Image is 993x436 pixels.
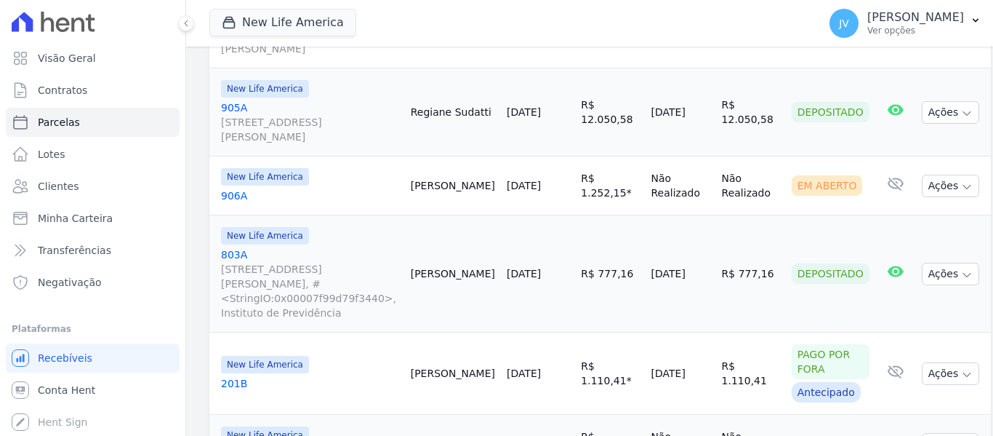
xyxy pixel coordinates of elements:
a: Clientes [6,172,180,201]
span: [STREET_ADDRESS][PERSON_NAME], #<StringIO:0x00007f99d79f3440>, Instituto de Previdência [221,262,399,320]
td: R$ 12.050,58 [716,68,786,156]
button: Ações [922,101,980,124]
button: Ações [922,362,980,385]
td: [PERSON_NAME] [405,215,501,333]
td: [PERSON_NAME] [405,333,501,415]
td: R$ 1.110,41 [575,333,645,415]
span: Minha Carteira [38,211,113,226]
div: Plataformas [12,320,174,338]
a: 803A[STREET_ADDRESS][PERSON_NAME], #<StringIO:0x00007f99d79f3440>, Instituto de Previdência [221,247,399,320]
div: Depositado [792,102,869,122]
button: New Life America [209,9,356,36]
td: Regiane Sudatti [405,68,501,156]
div: Depositado [792,263,869,284]
a: Negativação [6,268,180,297]
a: Conta Hent [6,376,180,405]
span: Parcelas [38,115,80,130]
td: R$ 12.050,58 [575,68,645,156]
div: Pago por fora [792,344,869,379]
a: Minha Carteira [6,204,180,233]
button: Ações [922,175,980,197]
span: Clientes [38,179,79,194]
button: Ações [922,263,980,285]
a: Parcelas [6,108,180,137]
a: Contratos [6,76,180,105]
a: 201B [221,376,399,391]
span: JV [839,18,849,28]
a: [DATE] [507,268,541,280]
p: Ver opções [867,25,964,36]
span: Negativação [38,275,102,290]
span: New Life America [221,356,309,373]
td: Não Realizado [646,156,716,215]
p: [PERSON_NAME] [867,10,964,25]
span: Recebíveis [38,351,92,365]
a: 906A [221,189,399,203]
a: [DATE] [507,106,541,118]
span: Conta Hent [38,383,95,397]
td: [PERSON_NAME] [405,156,501,215]
span: Lotes [38,147,65,162]
td: R$ 777,16 [716,215,786,333]
a: Lotes [6,140,180,169]
button: JV [PERSON_NAME] Ver opções [818,3,993,44]
td: R$ 1.252,15 [575,156,645,215]
span: Visão Geral [38,51,96,66]
a: Visão Geral [6,44,180,73]
td: Não Realizado [716,156,786,215]
td: [DATE] [646,68,716,156]
span: New Life America [221,80,309,98]
span: [STREET_ADDRESS][PERSON_NAME] [221,115,399,144]
a: [DATE] [507,180,541,191]
span: New Life America [221,227,309,245]
a: [DATE] [507,368,541,379]
a: Recebíveis [6,344,180,373]
td: [DATE] [646,333,716,415]
span: New Life America [221,168,309,186]
td: R$ 1.110,41 [716,333,786,415]
span: Transferências [38,243,111,258]
span: Contratos [38,83,87,98]
div: Antecipado [792,382,861,403]
div: Em Aberto [792,175,863,196]
td: R$ 777,16 [575,215,645,333]
a: 905A[STREET_ADDRESS][PERSON_NAME] [221,100,399,144]
td: [DATE] [646,215,716,333]
a: Transferências [6,236,180,265]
